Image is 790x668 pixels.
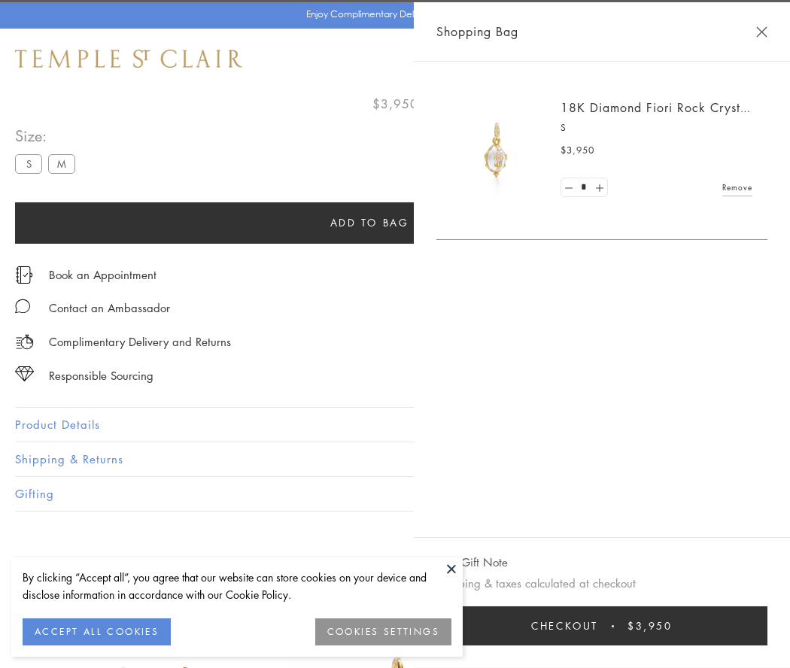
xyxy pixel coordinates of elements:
p: Shipping & taxes calculated at checkout [436,574,767,593]
a: Remove [722,179,752,196]
button: COOKIES SETTINGS [315,618,451,645]
a: Book an Appointment [49,266,156,283]
button: Close Shopping Bag [756,26,767,38]
button: Checkout $3,950 [436,606,767,645]
p: Enjoy Complimentary Delivery & Returns [306,7,477,22]
img: MessageIcon-01_2.svg [15,299,30,314]
span: $3,950 [627,618,673,634]
span: Checkout [531,618,598,634]
p: S [561,120,752,135]
img: icon_sourcing.svg [15,366,34,381]
label: M [48,154,75,173]
img: icon_appointment.svg [15,266,33,284]
div: Contact an Ambassador [49,299,170,317]
button: Product Details [15,408,775,442]
a: Set quantity to 2 [591,178,606,197]
span: $3,950 [372,94,418,114]
img: Temple St. Clair [15,50,242,68]
button: Shipping & Returns [15,442,775,476]
img: icon_delivery.svg [15,332,34,351]
span: Size: [15,123,81,148]
span: Add to bag [330,214,409,231]
a: Set quantity to 0 [561,178,576,197]
span: Shopping Bag [436,22,518,41]
button: Add to bag [15,202,724,244]
button: Gifting [15,477,775,511]
span: $3,950 [561,143,594,158]
button: Add Gift Note [436,553,508,572]
label: S [15,154,42,173]
div: By clicking “Accept all”, you agree that our website can store cookies on your device and disclos... [23,569,451,603]
button: ACCEPT ALL COOKIES [23,618,171,645]
p: Complimentary Delivery and Returns [49,332,231,351]
img: P51889-E11FIORI [451,105,542,196]
div: Responsible Sourcing [49,366,153,385]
